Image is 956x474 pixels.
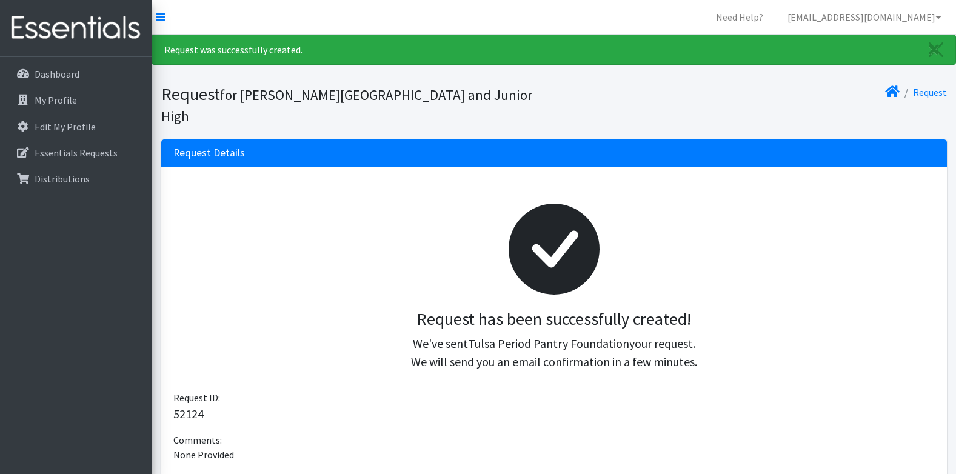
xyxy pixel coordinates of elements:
[173,405,935,423] p: 52124
[161,86,532,125] small: for [PERSON_NAME][GEOGRAPHIC_DATA] and Junior High
[35,94,77,106] p: My Profile
[5,115,147,139] a: Edit My Profile
[5,8,147,48] img: HumanEssentials
[5,88,147,112] a: My Profile
[152,35,956,65] div: Request was successfully created.
[183,309,925,330] h3: Request has been successfully created!
[173,392,220,404] span: Request ID:
[913,86,947,98] a: Request
[35,147,118,159] p: Essentials Requests
[35,68,79,80] p: Dashboard
[35,121,96,133] p: Edit My Profile
[173,147,245,159] h3: Request Details
[35,173,90,185] p: Distributions
[917,35,955,64] a: Close
[706,5,773,29] a: Need Help?
[173,434,222,446] span: Comments:
[5,62,147,86] a: Dashboard
[5,167,147,191] a: Distributions
[778,5,951,29] a: [EMAIL_ADDRESS][DOMAIN_NAME]
[468,336,629,351] span: Tulsa Period Pantry Foundation
[173,449,234,461] span: None Provided
[5,141,147,165] a: Essentials Requests
[161,84,550,125] h1: Request
[183,335,925,371] p: We've sent your request. We will send you an email confirmation in a few minutes.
